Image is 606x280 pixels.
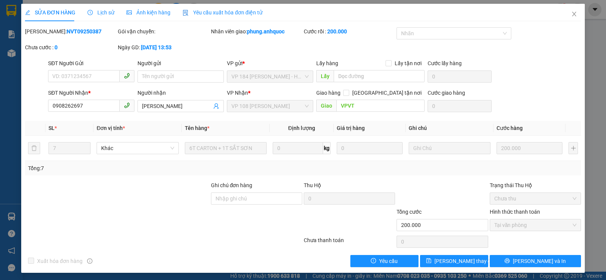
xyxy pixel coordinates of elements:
input: VD: Bàn, Ghế [185,142,267,154]
button: exclamation-circleYêu cầu [350,255,419,267]
div: Ngày GD: [118,43,209,52]
span: Đơn vị tính [97,125,125,131]
span: Tên hàng [185,125,209,131]
span: SL [48,125,55,131]
button: save[PERSON_NAME] thay đổi [420,255,488,267]
b: 200.000 [327,28,347,34]
input: Ghi Chú [409,142,490,154]
span: Chưa thu [494,193,576,204]
span: save [426,258,431,264]
th: Ghi chú [406,121,494,136]
span: Tại văn phòng [494,219,576,231]
span: Ảnh kiện hàng [127,9,170,16]
span: Giao [316,100,336,112]
span: Lịch sử [87,9,114,16]
label: Cước lấy hàng [428,60,462,66]
div: Chưa thanh toán [303,236,396,249]
b: 0 [55,44,58,50]
span: Giao hàng [316,90,340,96]
span: VP Nhận [227,90,248,96]
span: Xuất hóa đơn hàng [34,257,86,265]
span: Yêu cầu [379,257,398,265]
span: user-add [213,103,219,109]
input: 0 [337,142,403,154]
div: SĐT Người Nhận [48,89,134,97]
span: Lấy hàng [316,60,338,66]
label: Ghi chú đơn hàng [211,182,253,188]
span: Tổng cước [397,209,422,215]
span: Lấy [316,70,334,82]
input: 0 [497,142,562,154]
span: phone [124,102,130,108]
b: NVT09250387 [67,28,102,34]
span: close [571,11,577,17]
span: Khác [101,142,174,154]
div: Nhân viên giao: [211,27,302,36]
span: VP 184 Nguyễn Văn Trỗi - HCM [231,71,309,82]
span: printer [504,258,510,264]
span: clock-circle [87,10,93,15]
button: Close [564,4,585,25]
b: phung.anhquoc [247,28,284,34]
span: SỬA ĐƠN HÀNG [25,9,75,16]
span: info-circle [87,258,92,264]
div: VP gửi [227,59,313,67]
input: Cước giao hàng [428,100,492,112]
span: Giá trị hàng [337,125,365,131]
div: SĐT Người Gửi [48,59,134,67]
button: plus [569,142,578,154]
span: edit [25,10,30,15]
span: [PERSON_NAME] thay đổi [434,257,495,265]
div: [PERSON_NAME]: [25,27,116,36]
span: [GEOGRAPHIC_DATA] tận nơi [349,89,425,97]
input: Dọc đường [334,70,425,82]
div: Tổng: 7 [28,164,234,172]
input: Ghi chú đơn hàng [211,192,302,205]
span: [PERSON_NAME] và In [513,257,566,265]
div: Cước rồi : [304,27,395,36]
label: Hình thức thanh toán [490,209,540,215]
div: Gói vận chuyển: [118,27,209,36]
b: [DATE] 13:53 [141,44,172,50]
label: Cước giao hàng [428,90,465,96]
div: Người gửi [137,59,224,67]
span: VP 108 Lê Hồng Phong - Vũng Tàu [231,100,309,112]
input: Dọc đường [336,100,425,112]
span: Yêu cầu xuất hóa đơn điện tử [183,9,262,16]
span: Lấy tận nơi [392,59,425,67]
span: phone [124,73,130,79]
button: printer[PERSON_NAME] và In [490,255,581,267]
span: exclamation-circle [371,258,376,264]
span: picture [127,10,132,15]
input: Cước lấy hàng [428,70,492,83]
span: Thu Hộ [304,182,321,188]
div: Chưa cước : [25,43,116,52]
span: Định lượng [288,125,315,131]
span: kg [323,142,331,154]
span: Cước hàng [497,125,523,131]
div: Trạng thái Thu Hộ [490,181,581,189]
img: icon [183,10,189,16]
button: delete [28,142,40,154]
div: Người nhận [137,89,224,97]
